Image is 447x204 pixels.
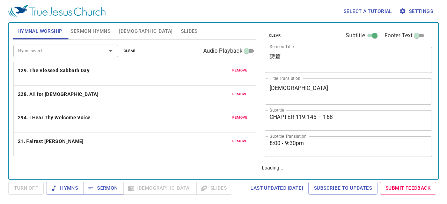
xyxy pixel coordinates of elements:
span: Sermon [89,184,118,192]
a: Subscribe to Updates [308,182,378,195]
span: remove [232,67,248,74]
span: [DEMOGRAPHIC_DATA] [119,27,173,36]
span: remove [232,91,248,97]
span: Audio Playback [203,47,242,55]
b: 21. Fairest [PERSON_NAME] [18,137,84,146]
div: Loading... [259,20,437,176]
button: remove [228,66,252,75]
button: Settings [398,5,436,18]
img: True Jesus Church [8,5,105,17]
span: Submit Feedback [386,184,431,192]
button: remove [228,137,252,145]
span: clear [124,48,136,54]
b: 294. I Hear Thy Welcome Voice [18,113,91,122]
span: remove [232,138,248,144]
button: Sermon [83,182,123,195]
textarea: [DEMOGRAPHIC_DATA] [270,85,427,98]
span: Slides [181,27,197,36]
a: Submit Feedback [380,182,436,195]
b: 129. The Blessed Sabbath Day [18,66,89,75]
button: clear [265,31,285,40]
button: 129. The Blessed Sabbath Day [18,66,91,75]
span: Last updated [DATE] [250,184,303,192]
span: Settings [401,7,433,16]
span: Sermon Hymns [71,27,110,36]
span: Subtitle [346,31,365,40]
button: clear [119,47,140,55]
button: Hymns [46,182,83,195]
span: Hymns [52,184,78,192]
button: 228. All for [DEMOGRAPHIC_DATA] [18,90,100,99]
a: Last updated [DATE] [248,182,306,195]
b: 228. All for [DEMOGRAPHIC_DATA] [18,90,98,99]
button: 21. Fairest [PERSON_NAME] [18,137,85,146]
button: Select a tutorial [341,5,395,18]
textarea: 8:00 - 9:30pm [270,140,427,153]
span: remove [232,114,248,121]
textarea: CHAPTER 119:145 – 168 [270,114,427,127]
button: remove [228,90,252,98]
span: Footer Text [384,31,413,40]
span: Select a tutorial [344,7,392,16]
span: Hymnal Worship [17,27,63,36]
button: remove [228,113,252,122]
button: Open [106,46,116,56]
textarea: 詩篇 [270,53,427,66]
button: 294. I Hear Thy Welcome Voice [18,113,92,122]
span: clear [269,32,281,39]
span: Subscribe to Updates [314,184,372,192]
